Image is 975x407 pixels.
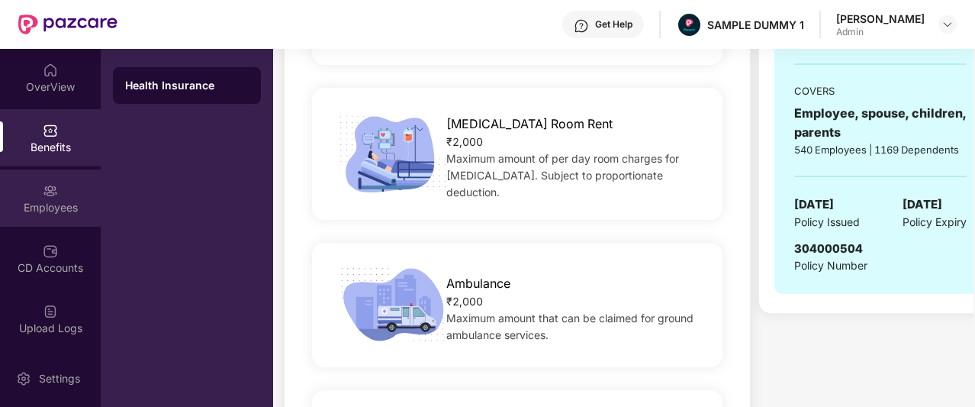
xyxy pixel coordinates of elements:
img: svg+xml;base64,PHN2ZyBpZD0iQ0RfQWNjb3VudHMiIGRhdGEtbmFtZT0iQ0QgQWNjb3VudHMiIHhtbG5zPSJodHRwOi8vd3... [43,244,58,259]
div: Employee, spouse, children, parents [794,104,967,142]
img: svg+xml;base64,PHN2ZyBpZD0iSGVscC0zMngzMiIgeG1sbnM9Imh0dHA6Ly93d3cudzMub3JnLzIwMDAvc3ZnIiB3aWR0aD... [574,18,589,34]
div: Admin [836,26,925,38]
div: Get Help [595,18,632,31]
span: Policy Expiry [903,214,967,231]
span: Maximum amount that can be claimed for ground ambulance services. [446,312,693,341]
span: Ambulance [446,274,510,293]
div: Settings [34,371,85,386]
span: [DATE] [794,195,834,214]
span: Policy Number [794,259,867,272]
div: 540 Employees | 1169 Dependents [794,142,967,157]
div: Health Insurance [125,78,249,93]
span: [DATE] [903,195,942,214]
div: [PERSON_NAME] [836,11,925,26]
img: svg+xml;base64,PHN2ZyBpZD0iVXBsb2FkX0xvZ3MiIGRhdGEtbmFtZT0iVXBsb2FkIExvZ3MiIHhtbG5zPSJodHRwOi8vd3... [43,304,58,319]
img: svg+xml;base64,PHN2ZyBpZD0iQmVuZWZpdHMiIHhtbG5zPSJodHRwOi8vd3d3LnczLm9yZy8yMDAwL3N2ZyIgd2lkdGg9Ij... [43,123,58,138]
img: svg+xml;base64,PHN2ZyBpZD0iSG9tZSIgeG1sbnM9Imh0dHA6Ly93d3cudzMub3JnLzIwMDAvc3ZnIiB3aWR0aD0iMjAiIG... [43,63,58,78]
img: Pazcare_Alternative_logo-01-01.png [678,14,700,36]
div: SAMPLE DUMMY 1 [707,18,804,32]
img: svg+xml;base64,PHN2ZyBpZD0iU2V0dGluZy0yMHgyMCIgeG1sbnM9Imh0dHA6Ly93d3cudzMub3JnLzIwMDAvc3ZnIiB3aW... [16,371,31,386]
span: Maximum amount of per day room charges for [MEDICAL_DATA]. Subject to proportionate deduction. [446,152,679,199]
img: svg+xml;base64,PHN2ZyBpZD0iRHJvcGRvd24tMzJ4MzIiIHhtbG5zPSJodHRwOi8vd3d3LnczLm9yZy8yMDAwL3N2ZyIgd2... [941,18,954,31]
img: icon [331,262,455,348]
span: [MEDICAL_DATA] Room Rent [446,115,613,134]
div: ₹2,000 [446,293,703,310]
span: 304000504 [794,241,863,256]
div: ₹2,000 [446,134,703,150]
img: New Pazcare Logo [18,15,117,34]
div: COVERS [794,83,967,99]
img: svg+xml;base64,PHN2ZyBpZD0iRW1wbG95ZWVzIiB4bWxucz0iaHR0cDovL3d3dy53My5vcmcvMjAwMC9zdmciIHdpZHRoPS... [43,183,58,199]
span: Policy Issued [794,214,860,231]
img: icon [331,111,455,197]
